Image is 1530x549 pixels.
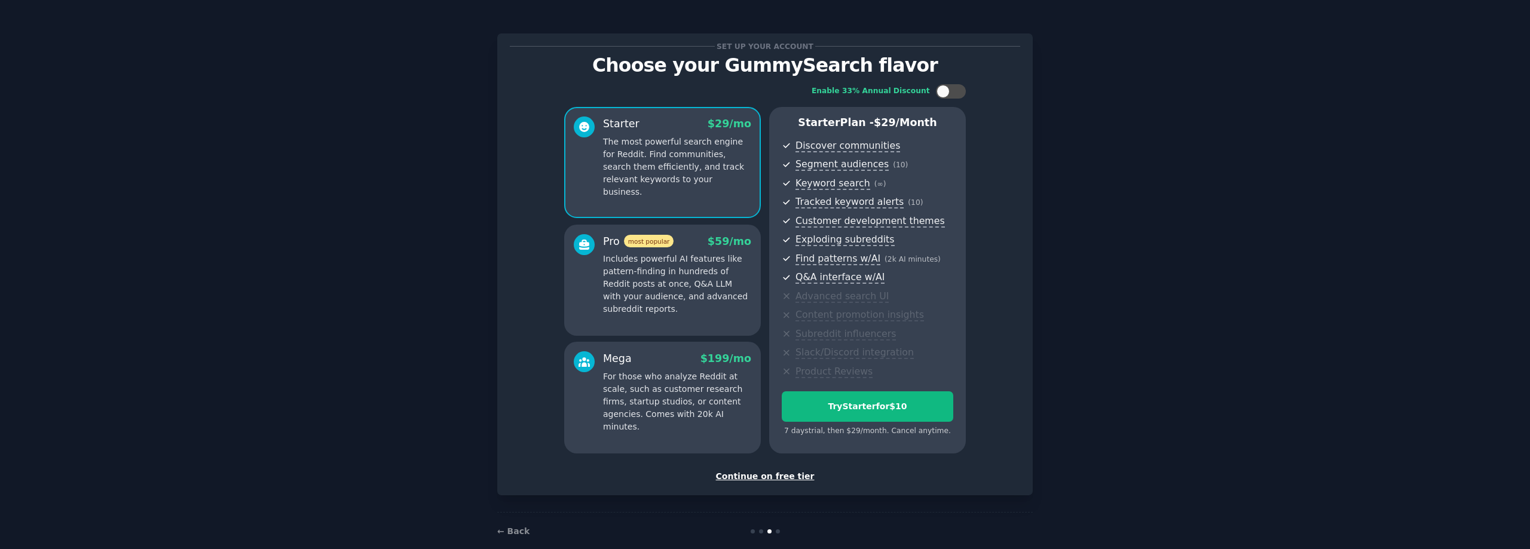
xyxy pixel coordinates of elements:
[603,351,632,366] div: Mega
[795,140,900,152] span: Discover communities
[510,55,1020,76] p: Choose your GummySearch flavor
[782,115,953,130] p: Starter Plan -
[795,328,896,341] span: Subreddit influencers
[874,116,937,128] span: $ 29 /month
[795,196,904,208] span: Tracked keyword alerts
[795,158,889,171] span: Segment audiences
[795,309,924,321] span: Content promotion insights
[885,255,941,263] span: ( 2k AI minutes )
[497,526,530,536] a: ← Back
[795,271,885,284] span: Q&A interface w/AI
[874,180,886,188] span: ( ∞ )
[812,86,930,97] div: Enable 33% Annual Discount
[510,470,1020,483] div: Continue on free tier
[795,177,870,190] span: Keyword search
[795,366,873,378] span: Product Reviews
[908,198,923,207] span: ( 10 )
[603,116,639,131] div: Starter
[624,235,674,247] span: most popular
[795,290,889,303] span: Advanced search UI
[603,136,751,198] p: The most powerful search engine for Reddit. Find communities, search them efficiently, and track ...
[700,352,751,364] span: $ 199 /mo
[782,391,953,422] button: TryStarterfor$10
[893,161,908,169] span: ( 10 )
[708,118,751,130] span: $ 29 /mo
[603,370,751,433] p: For those who analyze Reddit at scale, such as customer research firms, startup studios, or conte...
[782,426,953,437] div: 7 days trial, then $ 29 /month . Cancel anytime.
[795,234,894,246] span: Exploding subreddits
[715,40,816,53] span: Set up your account
[795,215,945,228] span: Customer development themes
[795,253,880,265] span: Find patterns w/AI
[603,234,674,249] div: Pro
[603,253,751,315] p: Includes powerful AI features like pattern-finding in hundreds of Reddit posts at once, Q&A LLM w...
[782,400,953,413] div: Try Starter for $10
[795,346,914,359] span: Slack/Discord integration
[708,235,751,247] span: $ 59 /mo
